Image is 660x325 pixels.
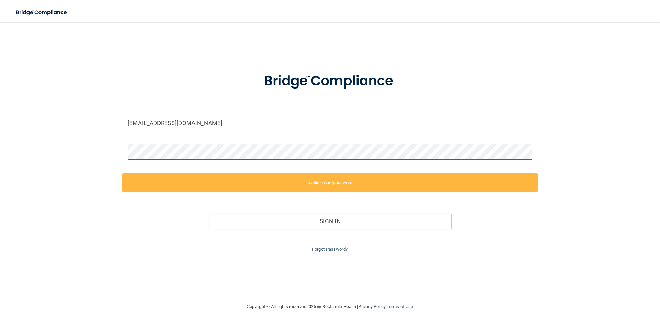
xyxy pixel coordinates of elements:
iframe: Drift Widget Chat Controller [541,276,652,304]
a: Forgot Password? [312,247,348,252]
input: Email [128,116,532,131]
img: bridge_compliance_login_screen.278c3ca4.svg [10,6,74,20]
button: Sign In [209,214,452,229]
label: Invalid email/password. [122,173,538,192]
div: Copyright © All rights reserved 2025 @ Rectangle Health | | [205,296,455,318]
a: Terms of Use [387,304,413,309]
img: bridge_compliance_login_screen.278c3ca4.svg [250,63,410,99]
a: Privacy Policy [358,304,385,309]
